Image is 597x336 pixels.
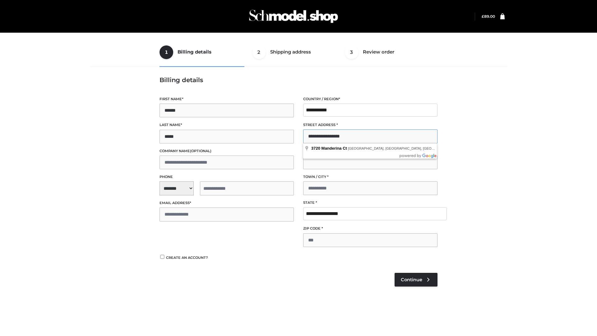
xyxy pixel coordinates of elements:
[160,255,165,259] input: Create an account?
[160,174,294,180] label: Phone
[401,277,422,282] span: Continue
[311,146,320,151] span: 3720
[303,226,437,231] label: ZIP Code
[160,96,294,102] label: First name
[160,76,437,84] h3: Billing details
[160,122,294,128] label: Last name
[190,149,211,153] span: (optional)
[303,200,437,206] label: State
[303,96,437,102] label: Country / Region
[160,148,294,154] label: Company name
[160,200,294,206] label: Email address
[482,14,484,19] span: £
[303,174,437,180] label: Town / City
[348,147,459,150] span: [GEOGRAPHIC_DATA], [GEOGRAPHIC_DATA], [GEOGRAPHIC_DATA]
[482,14,495,19] bdi: 89.00
[482,14,495,19] a: £89.00
[247,4,340,29] img: Schmodel Admin 964
[395,273,437,287] a: Continue
[322,146,347,151] span: Manderina Ct
[166,255,208,260] span: Create an account?
[303,122,437,128] label: Street address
